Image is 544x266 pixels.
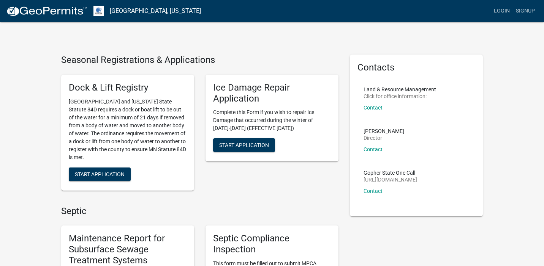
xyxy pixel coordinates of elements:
h5: Dock & Lift Registry [69,82,187,93]
span: Start Application [75,171,125,177]
button: Start Application [213,138,275,152]
a: Contact [364,105,383,111]
a: [GEOGRAPHIC_DATA], [US_STATE] [110,5,201,17]
span: Start Application [219,142,269,148]
h4: Seasonal Registrations & Applications [61,55,338,66]
p: Director [364,135,404,141]
a: Contact [364,146,383,152]
p: [URL][DOMAIN_NAME] [364,177,417,182]
h5: Contacts [357,62,475,73]
h5: Maintenance Report for Subsurface Sewage Treatment Systems [69,233,187,266]
h5: Ice Damage Repair Application [213,82,331,104]
p: [PERSON_NAME] [364,128,404,134]
a: Signup [513,4,538,18]
h4: Septic [61,206,338,217]
p: Complete this Form if you wish to repair Ice Damage that occurred during the winter of [DATE]-[DA... [213,108,331,132]
button: Start Application [69,167,131,181]
h5: Septic Compliance Inspection [213,233,331,255]
p: [GEOGRAPHIC_DATA] and [US_STATE] State Statute 84D requires a dock or boat lift to be out of the ... [69,98,187,161]
a: Contact [364,188,383,194]
p: Click for office information: [364,94,436,99]
a: Login [491,4,513,18]
img: Otter Tail County, Minnesota [93,6,104,16]
p: Land & Resource Management [364,87,436,92]
p: Gopher State One Call [364,170,417,175]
